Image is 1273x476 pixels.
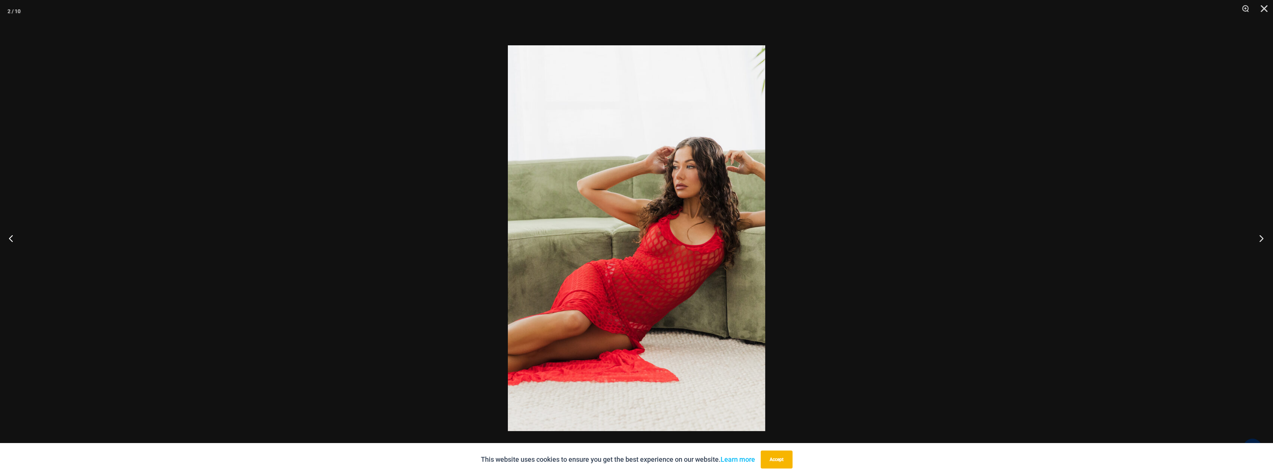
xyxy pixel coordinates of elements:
[721,455,755,463] a: Learn more
[481,454,755,465] p: This website uses cookies to ensure you get the best experience on our website.
[7,6,21,17] div: 2 / 10
[761,451,792,469] button: Accept
[508,45,765,431] img: Sometimes Red 587 Dress 09
[1245,219,1273,257] button: Next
